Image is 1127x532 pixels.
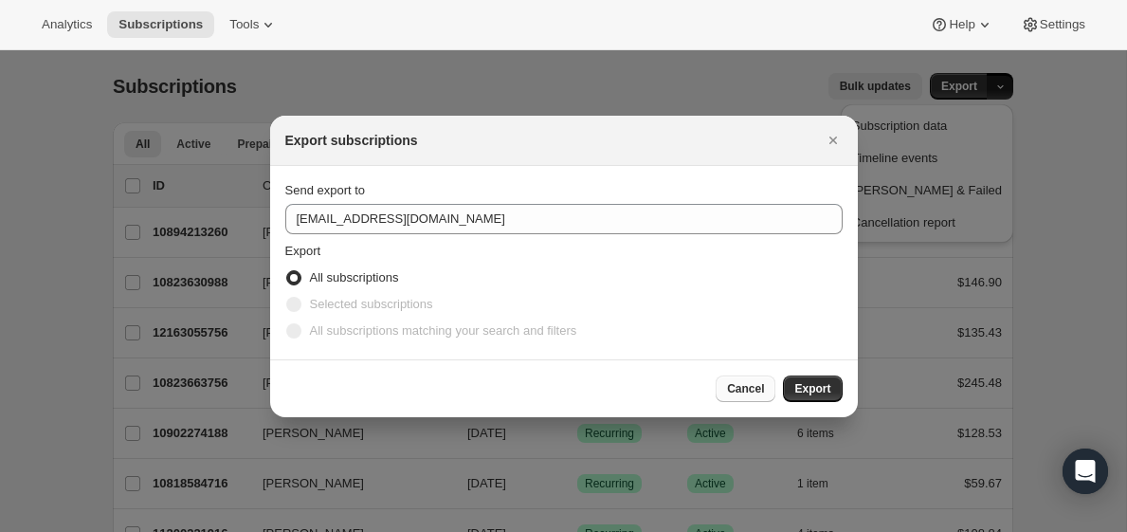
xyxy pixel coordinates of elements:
span: Export [794,381,830,396]
span: Tools [229,17,259,32]
span: Selected subscriptions [310,297,433,311]
span: Settings [1040,17,1085,32]
span: Analytics [42,17,92,32]
button: Analytics [30,11,103,38]
button: Settings [1009,11,1097,38]
button: Subscriptions [107,11,214,38]
button: Export [783,376,842,402]
button: Help [918,11,1005,38]
span: All subscriptions [310,270,399,284]
button: Cancel [716,376,775,402]
div: Open Intercom Messenger [1063,449,1108,494]
h2: Export subscriptions [285,131,418,150]
span: Subscriptions [118,17,203,32]
span: Send export to [285,183,366,197]
span: Export [285,244,321,258]
button: Tools [218,11,289,38]
span: All subscriptions matching your search and filters [310,323,577,338]
span: Cancel [727,381,764,396]
span: Help [949,17,974,32]
button: Close [820,127,846,154]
